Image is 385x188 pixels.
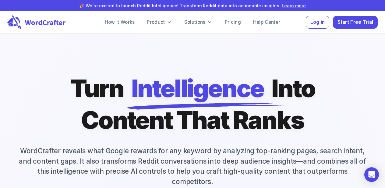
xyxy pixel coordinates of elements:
a: Product [142,16,177,28]
a: Solutions [179,16,217,28]
span: Intelligence [131,73,264,104]
a: Help Center [248,16,285,28]
button: Log in [306,16,329,29]
p: WordCrafter reveals what Google rewards for any keyword by analyzing top-ranking pages, search in... [7,146,378,186]
a: Learn more [282,3,306,8]
span: Log in [310,18,325,27]
a: Pricing [220,16,246,28]
div: Open Intercom Messenger [364,167,379,182]
span: Start Free Trial [337,18,373,27]
button: Start Free Trial [333,16,378,29]
a: How it Works [100,16,140,28]
h1: Turn Into Content That Ranks [70,73,315,136]
p: 🎉 We're excited to launch Reddit Intelligence! Transform Reddit data into actionable insights. [10,2,375,9]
